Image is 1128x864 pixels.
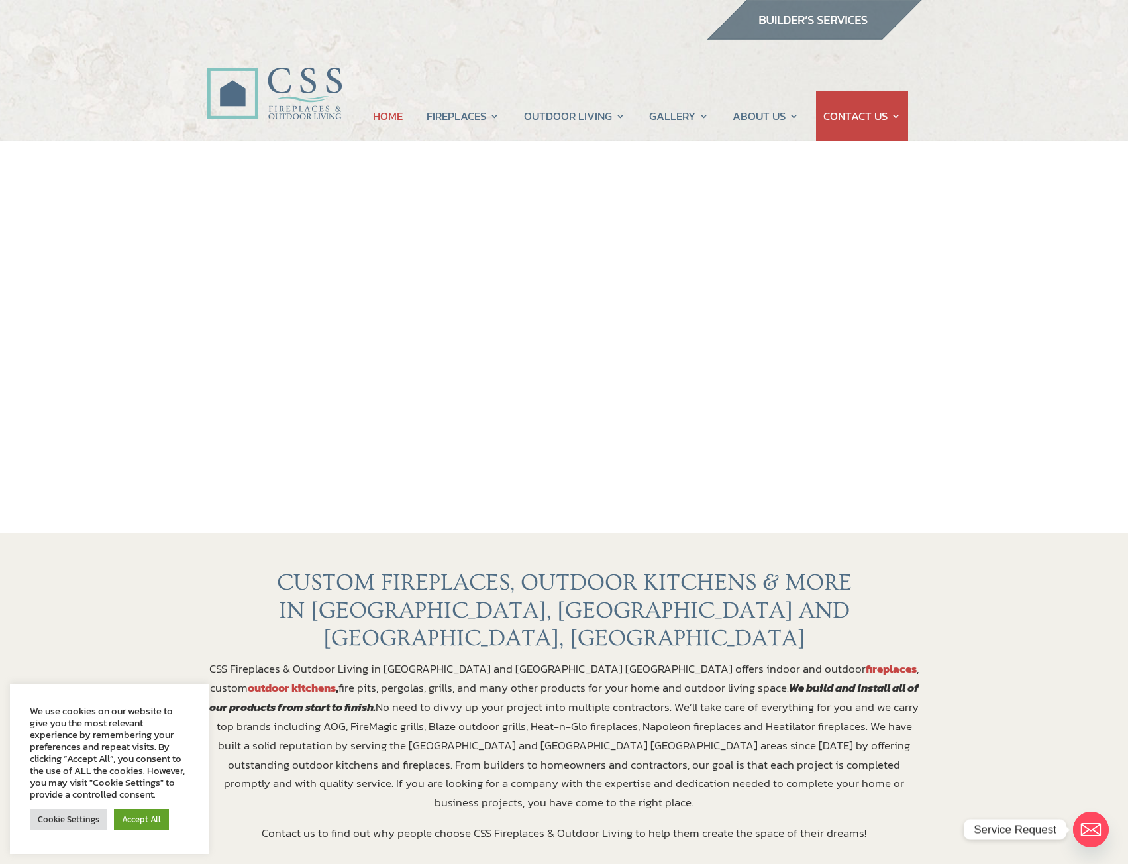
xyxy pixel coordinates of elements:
[207,824,922,843] p: Contact us to find out why people choose CSS Fireplaces & Outdoor Living to help them create the ...
[114,809,169,830] a: Accept All
[209,679,919,716] strong: We build and install all of our products from start to finish.
[248,679,338,696] strong: ,
[649,91,709,141] a: GALLERY
[706,27,922,44] a: builder services construction supply
[207,659,922,824] p: CSS Fireplaces & Outdoor Living in [GEOGRAPHIC_DATA] and [GEOGRAPHIC_DATA] [GEOGRAPHIC_DATA] offe...
[823,91,901,141] a: CONTACT US
[427,91,499,141] a: FIREPLACES
[1073,812,1109,847] a: Email
[248,679,336,696] a: outdoor kitchens
[524,91,625,141] a: OUTDOOR LIVING
[733,91,799,141] a: ABOUT US
[30,809,107,830] a: Cookie Settings
[373,91,403,141] a: HOME
[866,660,917,677] a: fireplaces
[207,569,922,659] h1: CUSTOM FIREPLACES, OUTDOOR KITCHENS & MORE IN [GEOGRAPHIC_DATA], [GEOGRAPHIC_DATA] AND [GEOGRAPHI...
[207,30,342,127] img: CSS Fireplaces & Outdoor Living (Formerly Construction Solutions & Supply)- Jacksonville Ormond B...
[30,705,189,800] div: We use cookies on our website to give you the most relevant experience by remembering your prefer...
